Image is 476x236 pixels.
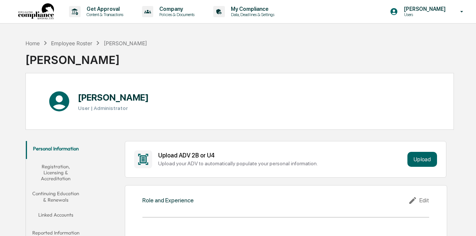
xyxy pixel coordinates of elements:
[225,12,278,17] p: Data, Deadlines & Settings
[26,159,85,186] button: Registration, Licensing & Accreditation
[51,40,92,46] div: Employee Roster
[18,3,54,20] img: logo
[408,196,429,205] div: Edit
[81,12,127,17] p: Content & Transactions
[78,92,149,103] h1: [PERSON_NAME]
[26,207,85,225] button: Linked Accounts
[158,152,404,159] div: Upload ADV 2B or U4
[225,6,278,12] p: My Compliance
[81,6,127,12] p: Get Approval
[158,160,404,166] div: Upload your ADV to automatically populate your personal information.
[153,6,198,12] p: Company
[398,6,449,12] p: [PERSON_NAME]
[407,152,437,167] button: Upload
[452,211,472,232] iframe: Open customer support
[398,12,449,17] p: Users
[26,186,85,207] button: Continuing Education & Renewals
[153,12,198,17] p: Policies & Documents
[104,40,147,46] div: [PERSON_NAME]
[142,197,194,204] div: Role and Experience
[25,47,147,67] div: [PERSON_NAME]
[25,40,40,46] div: Home
[78,105,149,111] h3: User | Administrator
[26,141,85,159] button: Personal Information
